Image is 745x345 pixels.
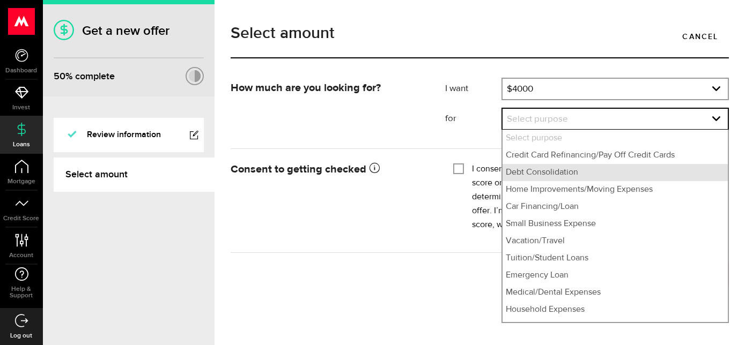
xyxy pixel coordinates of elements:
[453,162,464,173] input: I consent to Mogo using my personal information to get a credit score or report from a credit rep...
[503,250,728,267] li: Tuition/Student Loans
[503,267,728,284] li: Emergency Loan
[503,318,728,335] li: Other Purpose
[445,82,502,95] label: I want
[503,215,728,232] li: Small Business Expense
[54,157,215,192] a: Select amount
[503,198,728,215] li: Car Financing/Loan
[503,181,728,198] li: Home Improvements/Moving Expenses
[472,162,721,232] label: I consent to Mogo using my personal information to get a credit score or report from a credit rep...
[503,232,728,250] li: Vacation/Travel
[503,130,728,147] li: Select purpose
[503,164,728,181] li: Debt Consolidation
[231,164,380,175] strong: Consent to getting checked
[503,79,728,99] a: expand select
[503,284,728,301] li: Medical/Dental Expenses
[672,25,729,48] a: Cancel
[54,67,115,86] div: % complete
[231,25,729,41] h1: Select amount
[503,301,728,318] li: Household Expenses
[445,112,502,125] label: for
[231,82,381,93] strong: How much are you looking for?
[54,118,204,152] a: Review information
[503,147,728,164] li: Credit Card Refinancing/Pay Off Credit Cards
[54,71,65,82] span: 50
[503,109,728,129] a: expand select
[9,4,41,36] button: Open LiveChat chat widget
[54,23,204,39] h1: Get a new offer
